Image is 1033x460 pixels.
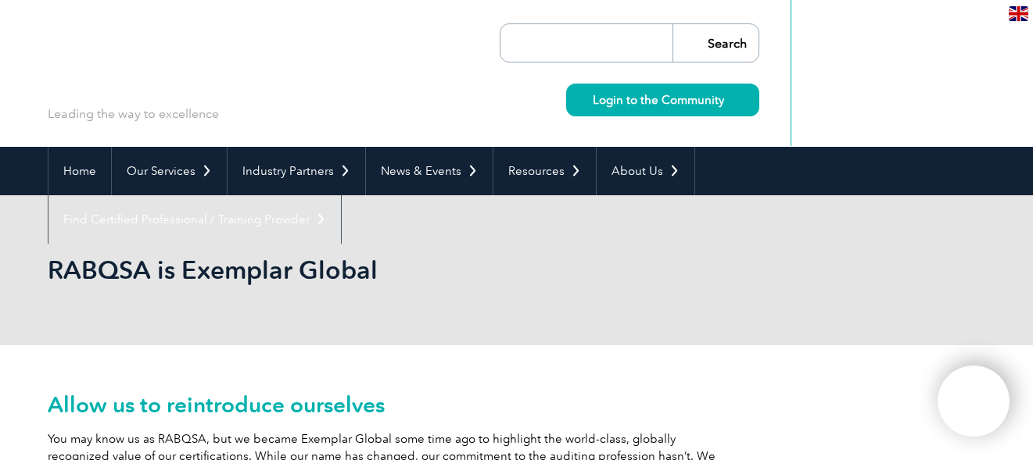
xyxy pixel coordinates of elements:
input: Search [673,24,759,62]
a: Resources [493,147,596,195]
a: Login to the Community [566,84,759,116]
a: Home [48,147,111,195]
a: Industry Partners [228,147,365,195]
p: Leading the way to excellence [48,105,219,123]
img: svg+xml;nitro-empty-id=MzU1OjIyMw==-1;base64,PHN2ZyB2aWV3Qm94PSIwIDAgMTEgMTEiIHdpZHRoPSIxMSIgaGVp... [724,95,733,104]
img: svg+xml;nitro-empty-id=MTMyOToxMTY=-1;base64,PHN2ZyB2aWV3Qm94PSIwIDAgNDAwIDQwMCIgd2lkdGg9IjQwMCIg... [954,382,993,421]
img: en [1009,6,1028,21]
a: Our Services [112,147,227,195]
h2: RABQSA is Exemplar Global [48,258,705,283]
h2: Allow us to reintroduce ourselves [48,392,986,417]
a: News & Events [366,147,493,195]
a: Find Certified Professional / Training Provider [48,195,341,244]
a: About Us [597,147,694,195]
